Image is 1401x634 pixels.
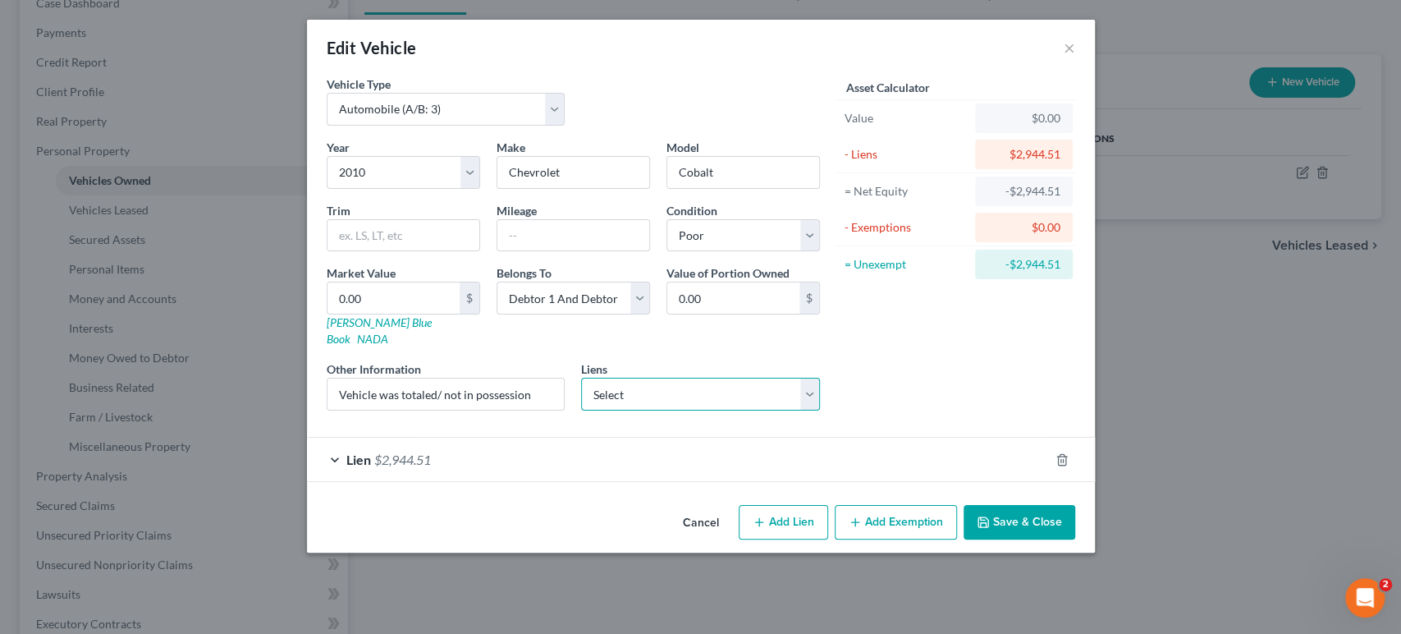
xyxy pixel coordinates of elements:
[327,315,432,346] a: [PERSON_NAME] Blue Book
[346,452,371,467] span: Lien
[845,146,968,163] div: - Liens
[357,332,388,346] a: NADA
[670,507,732,540] button: Cancel
[327,139,350,156] label: Year
[739,505,828,540] button: Add Lien
[1379,578,1392,591] span: 2
[327,283,460,314] input: 0.00
[497,157,649,188] input: ex. Nissan
[845,256,968,273] div: = Unexempt
[988,146,1060,163] div: $2,944.51
[497,220,649,251] input: --
[988,183,1060,200] div: -$2,944.51
[1064,38,1075,57] button: ×
[581,361,607,378] label: Liens
[666,139,699,156] label: Model
[497,202,537,219] label: Mileage
[374,452,431,467] span: $2,944.51
[845,110,968,126] div: Value
[988,256,1060,273] div: -$2,944.51
[666,264,790,282] label: Value of Portion Owned
[327,220,479,251] input: ex. LS, LT, etc
[497,140,525,154] span: Make
[835,505,957,540] button: Add Exemption
[327,36,417,59] div: Edit Vehicle
[460,283,479,314] div: $
[988,219,1060,236] div: $0.00
[327,264,396,282] label: Market Value
[667,157,819,188] input: ex. Altima
[327,379,565,410] input: (optional)
[327,76,391,93] label: Vehicle Type
[988,110,1060,126] div: $0.00
[327,202,350,219] label: Trim
[845,183,968,200] div: = Net Equity
[1345,578,1385,618] iframe: Intercom live chat
[497,266,552,280] span: Belongs To
[846,79,930,96] label: Asset Calculator
[327,361,421,378] label: Other Information
[666,202,717,219] label: Condition
[667,283,799,314] input: 0.00
[964,505,1075,540] button: Save & Close
[845,219,968,236] div: - Exemptions
[799,283,819,314] div: $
